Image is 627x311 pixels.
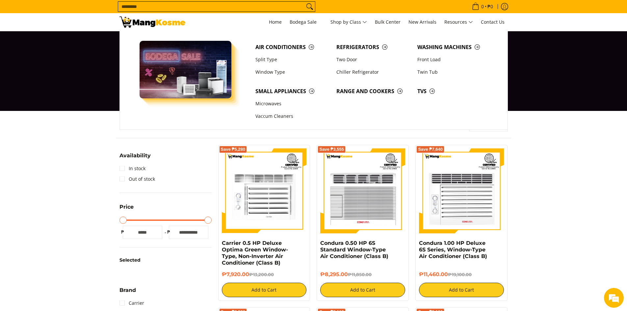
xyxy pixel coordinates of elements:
a: Out of stock [119,174,155,184]
span: TVs [417,87,492,95]
a: Microwaves [252,97,333,110]
span: Bodega Sale [290,18,323,26]
img: Bodega Sale [140,41,232,98]
span: Range and Cookers [336,87,411,95]
del: ₱11,850.00 [348,272,372,277]
span: New Arrivals [408,19,436,25]
a: Range and Cookers [333,85,414,97]
span: Brand [119,288,136,293]
button: Add to Cart [419,283,504,297]
a: Home [266,13,285,31]
span: ₱ [119,229,126,235]
a: Condura 0.50 HP 6S Standard Window-Type Air Conditioner (Class B) [320,240,388,259]
summary: Open [119,204,134,215]
a: Bulk Center [372,13,404,31]
a: Small Appliances [252,85,333,97]
img: Condura 1.00 HP Deluxe 6S Series, Window-Type Air Conditioner (Class B) [419,148,504,233]
span: Availability [119,153,151,158]
span: Contact Us [481,19,505,25]
span: Save ₱5,280 [221,147,246,151]
summary: Open [119,288,136,298]
nav: Main Menu [192,13,508,31]
a: Split Type [252,53,333,66]
a: Condura 1.00 HP Deluxe 6S Series, Window-Type Air Conditioner (Class B) [419,240,487,259]
span: • [470,3,495,10]
a: Bodega Sale [286,13,326,31]
a: Shop by Class [327,13,370,31]
span: Bulk Center [375,19,401,25]
summary: Open [119,153,151,163]
button: Search [304,2,315,12]
span: Small Appliances [255,87,330,95]
span: Refrigerators [336,43,411,51]
span: Air Conditioners [255,43,330,51]
a: Contact Us [478,13,508,31]
h6: ₱8,295.00 [320,271,405,278]
a: New Arrivals [405,13,440,31]
h6: Selected [119,257,212,263]
img: Class B Class B | Mang Kosme [119,16,185,28]
button: Add to Cart [320,283,405,297]
span: Resources [444,18,473,26]
a: Window Type [252,66,333,78]
span: ₱ [166,229,172,235]
a: Refrigerators [333,41,414,53]
img: Carrier 0.5 HP Deluxe Optima Green Window-Type, Non-Inverter Air Conditioner (Class B) [222,148,307,233]
button: Add to Cart [222,283,307,297]
span: 0 [480,4,485,9]
span: Washing Machines [417,43,492,51]
del: ₱13,200.00 [249,272,274,277]
span: Shop by Class [330,18,367,26]
span: Save ₱3,555 [319,147,344,151]
span: Home [269,19,282,25]
a: Air Conditioners [252,41,333,53]
h6: ₱7,920.00 [222,271,307,278]
a: TVs [414,85,495,97]
a: Twin Tub [414,66,495,78]
a: In stock [119,163,145,174]
img: condura-wrac-6s-premium-mang-kosme [320,148,405,233]
a: Resources [441,13,476,31]
span: Price [119,204,134,210]
span: Save ₱7,640 [418,147,443,151]
h6: ₱11,460.00 [419,271,504,278]
del: ₱19,100.00 [448,272,472,277]
a: Vaccum Cleaners [252,110,333,123]
a: Washing Machines [414,41,495,53]
a: Chiller Refrigerator [333,66,414,78]
a: Front Load [414,53,495,66]
a: Carrier [119,298,144,308]
a: Carrier 0.5 HP Deluxe Optima Green Window-Type, Non-Inverter Air Conditioner (Class B) [222,240,288,266]
a: Two Door [333,53,414,66]
span: ₱0 [486,4,494,9]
